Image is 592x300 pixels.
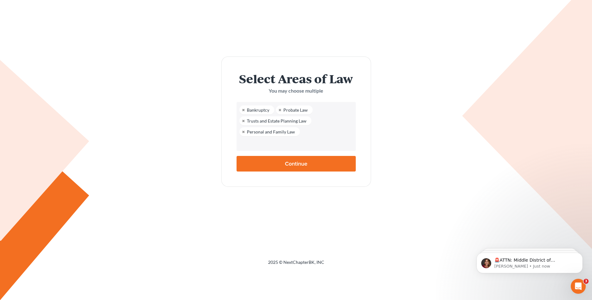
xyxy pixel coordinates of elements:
[283,108,308,112] div: Probate Law
[247,130,295,134] div: Personal and Family Law
[237,156,356,172] input: Continue
[571,279,586,294] iframe: Intercom live chat
[247,119,306,123] div: Trusts and Estate Planning Law
[237,72,356,85] h2: Select Areas of Law
[118,259,474,270] div: 2025 © NextChapterBK, INC
[247,108,269,112] div: Bankruptcy
[237,87,356,94] p: You may choose multiple
[467,240,592,283] iframe: Intercom notifications message
[584,279,589,284] span: 3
